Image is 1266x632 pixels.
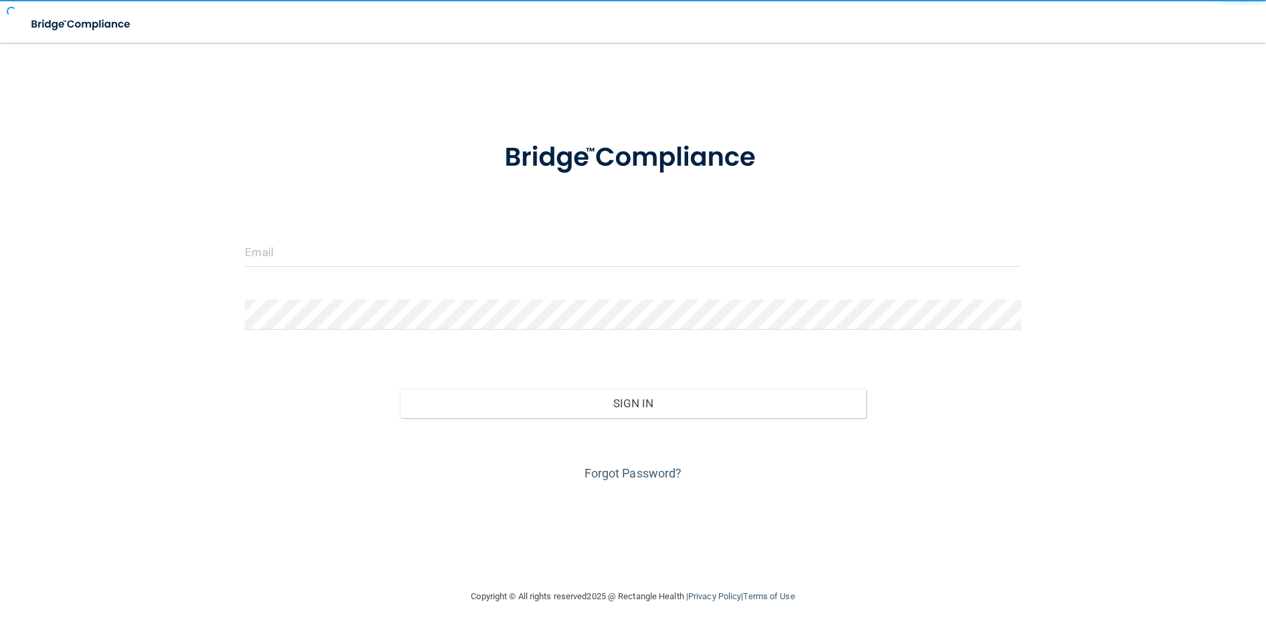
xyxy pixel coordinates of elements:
a: Privacy Policy [688,591,741,601]
img: bridge_compliance_login_screen.278c3ca4.svg [20,11,143,38]
a: Terms of Use [743,591,795,601]
div: Copyright © All rights reserved 2025 @ Rectangle Health | | [389,575,877,618]
button: Sign In [400,389,865,418]
input: Email [245,237,1021,267]
a: Forgot Password? [585,466,682,480]
img: bridge_compliance_login_screen.278c3ca4.svg [477,123,788,193]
